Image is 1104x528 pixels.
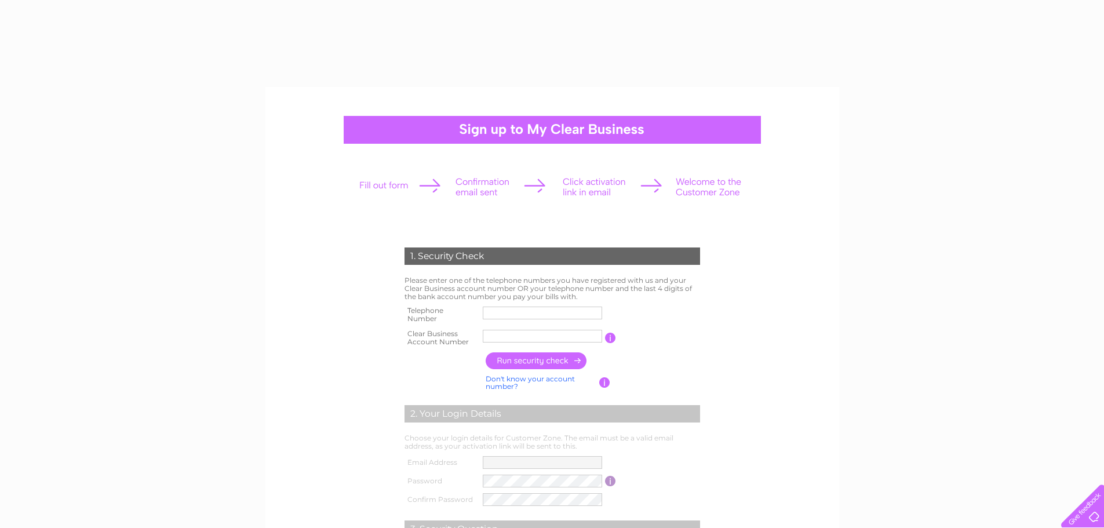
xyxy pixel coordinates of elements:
a: Don't know your account number? [486,374,575,391]
div: 1. Security Check [405,247,700,265]
th: Email Address [402,453,480,472]
td: Please enter one of the telephone numbers you have registered with us and your Clear Business acc... [402,274,703,303]
th: Telephone Number [402,303,480,326]
div: 2. Your Login Details [405,405,700,423]
input: Information [599,377,610,388]
input: Information [605,476,616,486]
th: Confirm Password [402,490,480,509]
td: Choose your login details for Customer Zone. The email must be a valid email address, as your act... [402,431,703,453]
th: Password [402,472,480,490]
input: Information [605,333,616,343]
th: Clear Business Account Number [402,326,480,349]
